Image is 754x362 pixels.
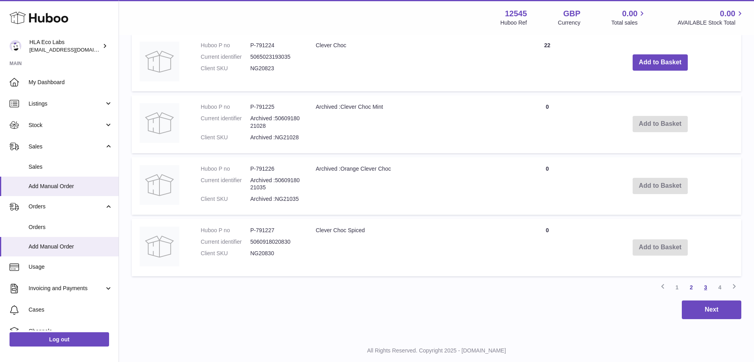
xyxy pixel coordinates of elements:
[308,95,516,153] td: Archived :Clever Choc Mint
[250,227,300,234] dd: P-791227
[140,103,179,143] img: Archived :Clever Choc Mint
[250,238,300,246] dd: 5060918020830
[684,280,698,295] a: 2
[201,227,250,234] dt: Huboo P no
[201,195,250,203] dt: Client SKU
[611,8,647,27] a: 0.00 Total sales
[516,157,579,215] td: 0
[250,42,300,49] dd: P-791224
[201,42,250,49] dt: Huboo P no
[29,100,104,108] span: Listings
[713,280,727,295] a: 4
[558,19,581,27] div: Currency
[698,280,713,295] a: 3
[201,103,250,111] dt: Huboo P no
[201,177,250,192] dt: Current identifier
[516,219,579,276] td: 0
[250,250,300,257] dd: NG20830
[250,65,300,72] dd: NG20823
[505,8,527,19] strong: 12545
[201,165,250,173] dt: Huboo P no
[29,163,113,171] span: Sales
[516,34,579,91] td: 22
[29,327,113,335] span: Channels
[250,165,300,173] dd: P-791226
[29,285,104,292] span: Invoicing and Payments
[677,8,744,27] a: 0.00 AVAILABLE Stock Total
[140,165,179,205] img: Archived :Orange Clever Choc
[563,8,580,19] strong: GBP
[308,157,516,215] td: Archived :Orange Clever Choc
[308,34,516,91] td: Clever Choc
[29,306,113,314] span: Cases
[250,134,300,141] dd: Archived :NG21028
[140,227,179,266] img: Clever Choc Spiced
[670,280,684,295] a: 1
[677,19,744,27] span: AVAILABLE Stock Total
[10,332,109,347] a: Log out
[125,347,748,354] p: All Rights Reserved. Copyright 2025 - [DOMAIN_NAME]
[516,95,579,153] td: 0
[250,115,300,130] dd: Archived :5060918021028
[250,53,300,61] dd: 5065023193035
[29,46,117,53] span: [EMAIL_ADDRESS][DOMAIN_NAME]
[201,65,250,72] dt: Client SKU
[140,42,179,81] img: Clever Choc
[250,103,300,111] dd: P-791225
[29,39,101,54] div: HLA Eco Labs
[501,19,527,27] div: Huboo Ref
[29,183,113,190] span: Add Manual Order
[720,8,735,19] span: 0.00
[201,134,250,141] dt: Client SKU
[29,121,104,129] span: Stock
[201,238,250,246] dt: Current identifier
[29,243,113,250] span: Add Manual Order
[308,219,516,276] td: Clever Choc Spiced
[29,263,113,271] span: Usage
[29,203,104,210] span: Orders
[201,115,250,130] dt: Current identifier
[682,300,741,319] button: Next
[201,53,250,61] dt: Current identifier
[29,143,104,150] span: Sales
[250,177,300,192] dd: Archived :5060918021035
[29,223,113,231] span: Orders
[29,79,113,86] span: My Dashboard
[250,195,300,203] dd: Archived :NG21035
[201,250,250,257] dt: Client SKU
[622,8,638,19] span: 0.00
[633,54,688,71] button: Add to Basket
[611,19,647,27] span: Total sales
[10,40,21,52] img: clinton@newgendirect.com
